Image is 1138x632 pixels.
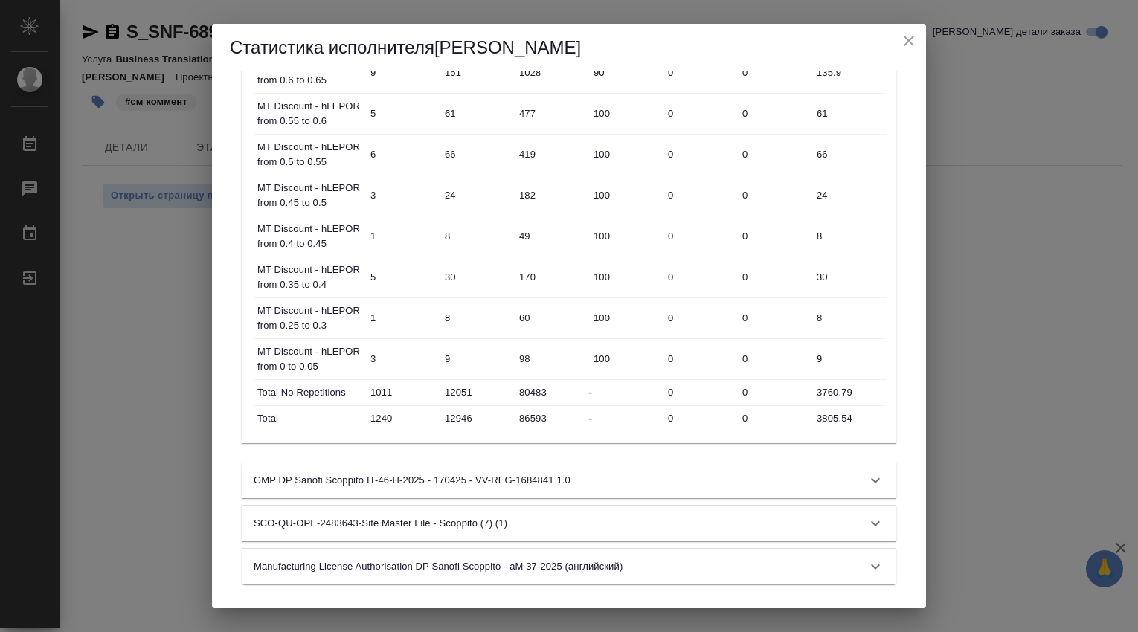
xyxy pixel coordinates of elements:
[365,184,440,206] input: ✎ Введи что-нибудь
[440,381,514,403] input: ✎ Введи что-нибудь
[663,103,737,124] input: ✎ Введи что-нибудь
[588,410,663,428] div: -
[257,303,361,333] p: MT Discount - hLEPOR from 0.25 to 0.3
[663,184,737,206] input: ✎ Введи что-нибудь
[514,307,588,329] input: ✎ Введи что-нибудь
[514,144,588,165] input: ✎ Введи что-нибудь
[257,222,361,251] p: MT Discount - hLEPOR from 0.4 to 0.45
[811,381,886,403] input: ✎ Введи что-нибудь
[811,103,886,124] input: ✎ Введи что-нибудь
[811,62,886,83] input: ✎ Введи что-нибудь
[365,381,440,403] input: ✎ Введи что-нибудь
[254,559,623,574] p: Manufacturing License Authorisation DP Sanofi Scoppito - aM 37-2025 (английский)
[440,144,514,165] input: ✎ Введи что-нибудь
[588,103,663,124] input: ✎ Введи что-нибудь
[811,307,886,329] input: ✎ Введи что-нибудь
[663,144,737,165] input: ✎ Введи что-нибудь
[257,140,361,170] p: MT Discount - hLEPOR from 0.5 to 0.55
[514,407,588,429] input: ✎ Введи что-нибудь
[737,307,811,329] input: ✎ Введи что-нибудь
[737,407,811,429] input: ✎ Введи что-нибудь
[254,516,507,531] p: SCO-QU-OPE-2483643-Site Master File - Scoppito (7) (1)
[365,407,440,429] input: ✎ Введи что-нибудь
[230,36,908,59] h5: Статистика исполнителя [PERSON_NAME]
[257,385,361,400] p: Total No Repetitions
[514,266,588,288] input: ✎ Введи что-нибудь
[737,348,811,370] input: ✎ Введи что-нибудь
[514,184,588,206] input: ✎ Введи что-нибудь
[440,225,514,247] input: ✎ Введи что-нибудь
[588,225,663,247] input: ✎ Введи что-нибудь
[254,473,570,488] p: GMP DP Sanofi Scoppito IT-46-H-2025 - 170425 - VV-REG-1684841 1.0
[737,144,811,165] input: ✎ Введи что-нибудь
[588,348,663,370] input: ✎ Введи что-нибудь
[737,103,811,124] input: ✎ Введи что-нибудь
[811,184,886,206] input: ✎ Введи что-нибудь
[440,184,514,206] input: ✎ Введи что-нибудь
[257,344,361,374] p: MT Discount - hLEPOR from 0 to 0.05
[737,225,811,247] input: ✎ Введи что-нибудь
[365,62,440,83] input: ✎ Введи что-нибудь
[514,103,588,124] input: ✎ Введи что-нибудь
[663,307,737,329] input: ✎ Введи что-нибудь
[365,103,440,124] input: ✎ Введи что-нибудь
[514,381,588,403] input: ✎ Введи что-нибудь
[663,62,737,83] input: ✎ Введи что-нибудь
[737,184,811,206] input: ✎ Введи что-нибудь
[811,144,886,165] input: ✎ Введи что-нибудь
[242,462,896,498] div: GMP DP Sanofi Scoppito IT-46-H-2025 - 170425 - VV-REG-1684841 1.0
[365,348,440,370] input: ✎ Введи что-нибудь
[440,307,514,329] input: ✎ Введи что-нибудь
[737,381,811,403] input: ✎ Введи что-нибудь
[588,307,663,329] input: ✎ Введи что-нибудь
[440,348,514,370] input: ✎ Введи что-нибудь
[663,225,737,247] input: ✎ Введи что-нибудь
[514,348,588,370] input: ✎ Введи что-нибудь
[440,407,514,429] input: ✎ Введи что-нибудь
[365,144,440,165] input: ✎ Введи что-нибудь
[257,262,361,292] p: MT Discount - hLEPOR from 0.35 to 0.4
[663,407,737,429] input: ✎ Введи что-нибудь
[242,549,896,584] div: Manufacturing License Authorisation DP Sanofi Scoppito - aM 37-2025 (английский)
[440,266,514,288] input: ✎ Введи что-нибудь
[663,266,737,288] input: ✎ Введи что-нибудь
[365,225,440,247] input: ✎ Введи что-нибудь
[737,266,811,288] input: ✎ Введи что-нибудь
[514,62,588,83] input: ✎ Введи что-нибудь
[257,58,361,88] p: MT Discount - hLEPOR from 0.6 to 0.65
[440,62,514,83] input: ✎ Введи что-нибудь
[588,144,663,165] input: ✎ Введи что-нибудь
[440,103,514,124] input: ✎ Введи что-нибудь
[257,99,361,129] p: MT Discount - hLEPOR from 0.55 to 0.6
[588,184,663,206] input: ✎ Введи что-нибудь
[737,62,811,83] input: ✎ Введи что-нибудь
[898,30,920,52] button: close
[811,266,886,288] input: ✎ Введи что-нибудь
[514,225,588,247] input: ✎ Введи что-нибудь
[588,62,663,83] input: ✎ Введи что-нибудь
[811,348,886,370] input: ✎ Введи что-нибудь
[588,384,663,402] div: -
[242,506,896,541] div: SCO-QU-OPE-2483643-Site Master File - Scoppito (7) (1)
[365,266,440,288] input: ✎ Введи что-нибудь
[663,381,737,403] input: ✎ Введи что-нибудь
[588,266,663,288] input: ✎ Введи что-нибудь
[811,407,886,429] input: ✎ Введи что-нибудь
[257,181,361,210] p: MT Discount - hLEPOR from 0.45 to 0.5
[811,225,886,247] input: ✎ Введи что-нибудь
[257,411,361,426] p: Total
[663,348,737,370] input: ✎ Введи что-нибудь
[365,307,440,329] input: ✎ Введи что-нибудь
